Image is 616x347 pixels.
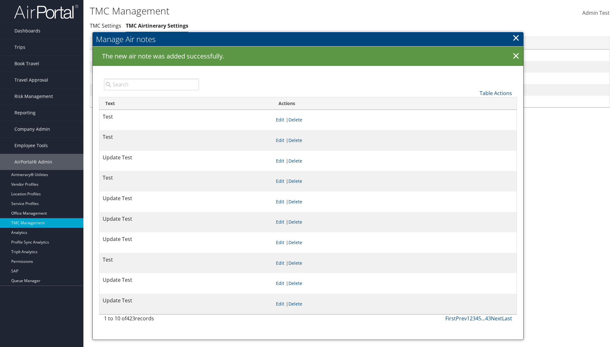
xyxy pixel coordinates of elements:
td: | [273,294,517,314]
p: Test [103,174,269,182]
a: Edit [276,219,284,225]
a: 4 [475,315,478,322]
a: × [510,50,522,63]
h2: Manage Air notes [93,32,523,46]
a: Edit [276,199,284,205]
a: Edit [276,137,284,143]
a: First [445,315,456,322]
p: Update Test [103,215,269,223]
td: Motor City Travel [90,61,472,73]
td: | [273,273,517,294]
span: Book Travel [14,56,39,72]
span: … [481,315,485,322]
p: Test [103,133,269,141]
input: Search [104,79,199,90]
a: Delete [288,219,302,225]
p: Update Test [103,154,269,162]
td: [PERSON_NAME] Business Travel [90,96,472,107]
div: The new air note was added successfully. [93,47,523,66]
td: | [273,171,517,191]
td: | [273,232,517,253]
a: Edit [276,280,284,286]
td: | [273,110,517,130]
a: Delete [288,178,302,184]
th: Name: activate to sort column ascending [90,37,472,49]
a: Delete [288,280,302,286]
p: Update Test [103,276,269,284]
a: 2 [470,315,473,322]
p: Test [103,113,269,121]
span: AirPortal® Admin [14,154,52,170]
span: Travel Approval [14,72,48,88]
td: HMHF [90,73,472,84]
span: Risk Management [14,88,53,104]
td: | [273,151,517,171]
img: airportal-logo.png [14,4,78,19]
td: | [273,191,517,212]
a: Next [491,315,502,322]
a: Edit [276,260,284,266]
span: Reporting [14,105,36,121]
span: Admin Test [582,9,610,16]
th: Actions [472,37,609,49]
a: Edit [276,239,284,245]
a: Delete [288,239,302,245]
a: Admin Test [582,3,610,23]
a: 5 [478,315,481,322]
a: Delete [288,301,302,307]
td: | [273,212,517,233]
a: TMC Airtinerary Settings [126,22,188,29]
td: | [273,130,517,151]
span: Dashboards [14,23,40,39]
a: TMC Settings [90,22,121,29]
a: Delete [288,137,302,143]
a: Delete [288,260,302,266]
th: Actions [273,97,517,110]
a: Last [502,315,512,322]
a: Delete [288,199,302,205]
p: Update Test [103,235,269,244]
p: Test [103,256,269,264]
a: Edit [276,301,284,307]
td: Dynamic [90,84,472,96]
td: 30 Seconds to Fly [90,49,472,61]
div: 1 to 10 of records [104,315,199,325]
h1: TMC Management [90,4,436,18]
span: 423 [126,315,135,322]
a: 43 [485,315,491,322]
a: Prev [456,315,467,322]
a: × [512,31,520,44]
p: Update Test [103,194,269,203]
span: Trips [14,39,25,55]
a: Table Actions [480,90,512,97]
a: Delete [288,158,302,164]
a: 3 [473,315,475,322]
p: Update Test [103,297,269,305]
a: 1 [467,315,470,322]
span: Company Admin [14,121,50,137]
a: Edit [276,178,284,184]
a: Edit [276,158,284,164]
span: Employee Tools [14,138,48,154]
td: | [273,253,517,273]
a: Delete [288,117,302,123]
th: Text [99,97,273,110]
a: Edit [276,117,284,123]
